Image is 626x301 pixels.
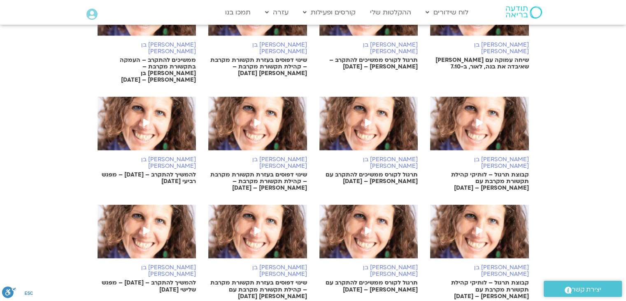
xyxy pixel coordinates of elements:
[208,264,307,277] h6: [PERSON_NAME] בן [PERSON_NAME]
[430,205,529,266] img: %D7%A9%D7%90%D7%A0%D7%99%D7%94-%D7%9B%D7%94%D7%9F-%D7%91%D7%9F-%D7%97%D7%99%D7%99%D7%9D.jpg
[98,96,196,158] img: %D7%A9%D7%90%D7%A0%D7%99%D7%94-%D7%9B%D7%94%D7%9F-%D7%91%D7%9F-%D7%97%D7%99%D7%99%D7%9D.jpg
[319,264,418,277] h6: [PERSON_NAME] בן [PERSON_NAME]
[421,5,472,20] a: לוח שידורים
[430,42,529,55] h6: [PERSON_NAME] בן [PERSON_NAME]
[430,156,529,169] h6: [PERSON_NAME] בן [PERSON_NAME]
[366,5,415,20] a: ההקלטות שלי
[261,5,293,20] a: עזרה
[208,205,307,266] img: %D7%A9%D7%90%D7%A0%D7%99%D7%94-%D7%9B%D7%94%D7%9F-%D7%91%D7%9F-%D7%97%D7%99%D7%99%D7%9D.jpg
[208,205,307,299] a: [PERSON_NAME] בן [PERSON_NAME]שינוי דפוסים בעזרת תקשורת מקרבת – קהילת תקשורת מקרבת עם [PERSON_NAM...
[208,96,307,191] a: [PERSON_NAME] בן [PERSON_NAME]שינוי דפוסים בעזרת תקשורת מקרבת – קהילת תקשורת מקרבת – [PERSON_NAME...
[319,96,418,185] a: [PERSON_NAME] בן [PERSON_NAME]תרגול לקורס ממשיכים להתקרב עם [PERSON_NAME] – [DATE]
[208,57,307,77] p: שינוי דפוסים בעזרת תקשורת מקרבת – קהילת תקשורת מקרבת – [PERSON_NAME] [DATE]
[430,57,529,70] p: שיחה עמוקה עם [PERSON_NAME] שאיבדה את בנה, לאור, ב-7.10
[319,156,418,169] h6: [PERSON_NAME] בן [PERSON_NAME]
[208,172,307,191] p: שינוי דפוסים בעזרת תקשורת מקרבת – קהילת תקשורת מקרבת – [PERSON_NAME] – [DATE]
[208,42,307,55] h6: [PERSON_NAME] בן [PERSON_NAME]
[98,264,196,277] h6: [PERSON_NAME] בן [PERSON_NAME]
[506,6,542,19] img: תודעה בריאה
[208,96,307,158] img: %D7%A9%D7%90%D7%A0%D7%99%D7%94-%D7%9B%D7%94%D7%9F-%D7%91%D7%9F-%D7%97%D7%99%D7%99%D7%9D.jpg
[98,42,196,55] h6: [PERSON_NAME] בן [PERSON_NAME]
[221,5,255,20] a: תמכו בנו
[319,205,418,266] img: %D7%A9%D7%90%D7%A0%D7%99%D7%94-%D7%9B%D7%94%D7%9F-%D7%91%D7%9F-%D7%97%D7%99%D7%99%D7%9D.jpg
[319,57,418,70] p: תרגול לקורס ממשיכים להתקרב – [PERSON_NAME] – [DATE]
[98,96,196,185] a: [PERSON_NAME] בן [PERSON_NAME]להמשיך להתקרב – [DATE] – מפגש רביעי [DATE]
[430,280,529,299] p: קבוצת תרגול – לותיקי קהילת תקשורת מקרבת עם [PERSON_NAME] – [DATE]
[319,280,418,293] p: תרגול לקורס ממשיכים להתקרב עם [PERSON_NAME] – [DATE]
[319,42,418,55] h6: [PERSON_NAME] בן [PERSON_NAME]
[98,205,196,293] a: [PERSON_NAME] בן [PERSON_NAME]להמשיך להתקרב – [DATE] – מפגש שלישי [DATE]
[98,156,196,169] h6: [PERSON_NAME] בן [PERSON_NAME]
[319,172,418,185] p: תרגול לקורס ממשיכים להתקרב עם [PERSON_NAME] – [DATE]
[430,205,529,299] a: [PERSON_NAME] בן [PERSON_NAME]קבוצת תרגול – לותיקי קהילת תקשורת מקרבת עם [PERSON_NAME] – [DATE]
[430,264,529,277] h6: [PERSON_NAME] בן [PERSON_NAME]
[98,172,196,185] p: להמשיך להתקרב – [DATE] – מפגש רביעי [DATE]
[299,5,360,20] a: קורסים ופעילות
[430,172,529,191] p: קבוצת תרגול – לותיקי קהילת תקשורת מקרבת עם [PERSON_NAME] – [DATE]
[430,96,529,158] img: %D7%A9%D7%90%D7%A0%D7%99%D7%94-%D7%9B%D7%94%D7%9F-%D7%91%D7%9F-%D7%97%D7%99%D7%99%D7%9D.jpg
[98,280,196,293] p: להמשיך להתקרב – [DATE] – מפגש שלישי [DATE]
[572,284,601,295] span: יצירת קשר
[98,205,196,266] img: %D7%A9%D7%90%D7%A0%D7%99%D7%94-%D7%9B%D7%94%D7%9F-%D7%91%D7%9F-%D7%97%D7%99%D7%99%D7%9D.jpg
[319,205,418,293] a: [PERSON_NAME] בן [PERSON_NAME]תרגול לקורס ממשיכים להתקרב עם [PERSON_NAME] – [DATE]
[208,280,307,299] p: שינוי דפוסים בעזרת תקשורת מקרבת – קהילת תקשורת מקרבת עם [PERSON_NAME] [DATE]
[319,96,418,158] img: %D7%A9%D7%90%D7%A0%D7%99%D7%94-%D7%9B%D7%94%D7%9F-%D7%91%D7%9F-%D7%97%D7%99%D7%99%D7%9D.jpg
[430,96,529,191] a: [PERSON_NAME] בן [PERSON_NAME]קבוצת תרגול – לותיקי קהילת תקשורת מקרבת עם [PERSON_NAME] – [DATE]
[98,57,196,83] p: ממשיכים להתקרב – העמקה בתקשורת מקרבת – [PERSON_NAME] בן [PERSON_NAME] – [DATE]
[208,156,307,169] h6: [PERSON_NAME] בן [PERSON_NAME]
[544,281,622,297] a: יצירת קשר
